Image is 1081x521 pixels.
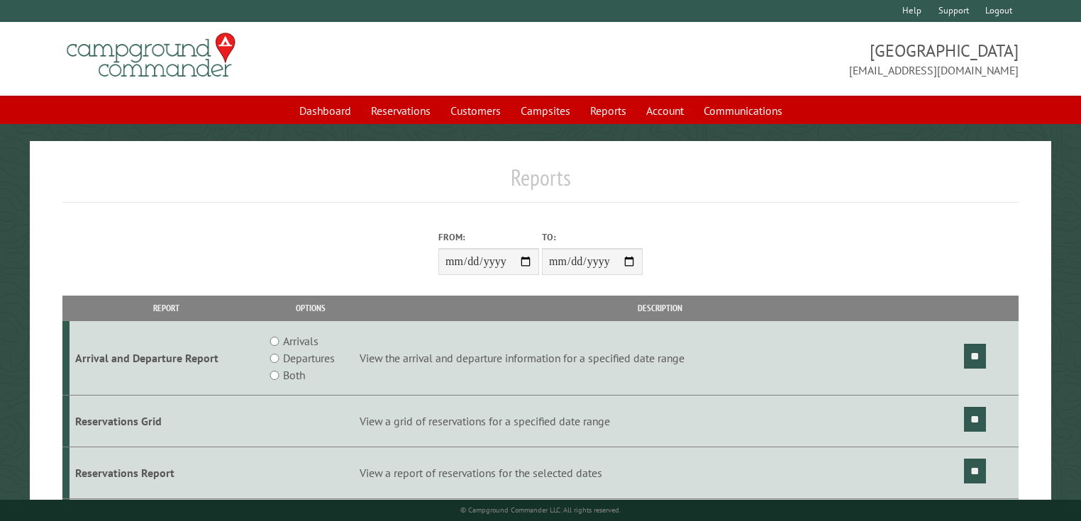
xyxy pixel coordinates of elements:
label: To: [542,230,643,244]
a: Communications [695,97,791,124]
a: Dashboard [291,97,360,124]
td: View a report of reservations for the selected dates [357,447,962,498]
th: Report [70,296,264,320]
img: Campground Commander [62,28,240,83]
td: View a grid of reservations for a specified date range [357,396,962,447]
label: Both [283,366,305,383]
a: Customers [442,97,509,124]
a: Campsites [512,97,579,124]
h1: Reports [62,164,1019,203]
label: Departures [283,349,335,366]
th: Options [264,296,358,320]
th: Description [357,296,962,320]
small: © Campground Commander LLC. All rights reserved. [460,505,621,515]
a: Account [638,97,692,124]
td: Arrival and Departure Report [70,321,264,396]
label: From: [438,230,539,244]
a: Reservations [362,97,439,124]
td: View the arrival and departure information for a specified date range [357,321,962,396]
td: Reservations Report [70,447,264,498]
td: Reservations Grid [70,396,264,447]
a: Reports [582,97,635,124]
span: [GEOGRAPHIC_DATA] [EMAIL_ADDRESS][DOMAIN_NAME] [540,39,1019,79]
label: Arrivals [283,332,318,349]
